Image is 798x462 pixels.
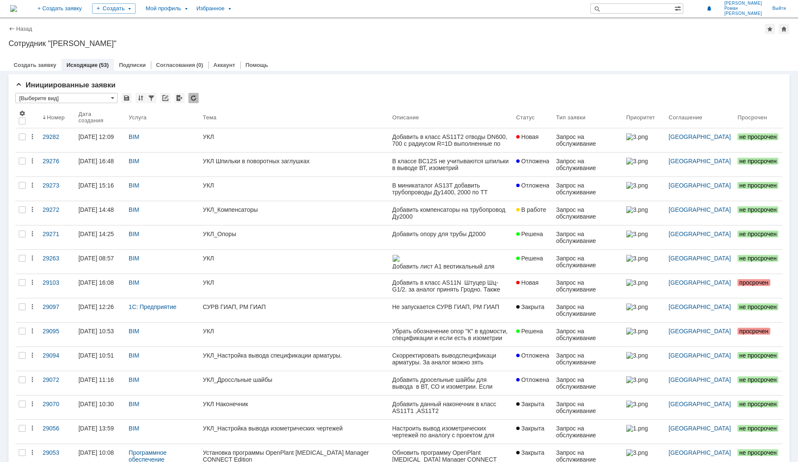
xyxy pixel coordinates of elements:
a: УКЛ Наконечник [199,396,389,419]
a: 3.png [623,250,665,274]
div: УКЛ_Настройка вывода спецификации арматуры. [203,352,385,359]
div: УКЛ_Компенсаторы [203,206,385,213]
a: 1.png [623,420,665,444]
td: PIPE_OD_M [57,14,94,23]
a: BIM [129,133,139,140]
div: Создать [92,3,136,14]
img: 3.png [626,133,648,140]
img: 3.png [626,376,648,383]
div: Запрос на обслуживание [556,328,619,341]
a: Запрос на обслуживание [552,128,623,152]
div: УКЛ_Опоры [203,231,385,237]
a: [GEOGRAPHIC_DATA] [669,401,731,407]
div: Добавить в избранное [765,24,775,34]
a: [GEOGRAPHIC_DATA] [669,133,731,140]
div: [DATE] 14:25 [78,231,114,237]
a: 3.png [623,371,665,395]
span: Закрыта [516,449,544,456]
div: Сделать домашней страницей [779,24,789,34]
div: Действия [29,279,36,286]
a: 29056 [39,420,75,444]
td: 18 [57,23,94,60]
a: Запрос на обслуживание [552,177,623,201]
div: Просрочен [737,114,767,121]
div: 29103 [43,279,72,286]
a: [DATE] 14:25 [75,225,125,249]
a: [GEOGRAPHIC_DATA] [669,279,731,286]
div: Дата создания [78,111,115,124]
a: 3.png [623,201,665,225]
a: [GEOGRAPHIC_DATA] [669,425,731,432]
span: [PERSON_NAME] [724,1,762,6]
span: Отложена [516,352,549,359]
div: [DATE] 10:08 [78,449,114,456]
a: не просрочен [734,298,783,322]
a: BIM [129,158,139,165]
a: Отложена [513,177,553,201]
div: Действия [29,401,36,407]
span: Новая [516,279,539,286]
a: 29263 [39,250,75,274]
a: BIM [129,255,139,262]
a: [DATE] 10:51 [75,347,125,371]
a: BIM [129,328,139,335]
a: 29282 [39,128,75,152]
div: УКЛ [203,255,385,262]
div: Запрос на обслуживание [556,401,619,414]
div: Запрос на обслуживание [556,133,619,147]
span: не просрочен [737,376,778,383]
div: 29056 [43,425,72,432]
span: В работе [516,206,546,213]
a: [DATE] 12:26 [75,298,125,322]
img: 3.png [626,182,648,189]
a: 29094 [39,347,75,371]
a: Новая [513,274,553,298]
div: 29072 [43,376,72,383]
th: Соглашение [665,107,734,128]
a: [GEOGRAPHIC_DATA] [669,255,731,262]
a: 3.png [623,177,665,201]
div: Действия [29,425,36,432]
div: [DATE] 08:57 [78,255,114,262]
a: просрочен [734,323,783,346]
div: Действия [29,376,36,383]
span: Отложена [516,376,549,383]
div: Действия [29,449,36,456]
div: Действия [29,255,36,262]
div: 29095 [43,328,72,335]
a: УКЛ_Опоры [199,225,389,249]
a: Назад [16,26,32,32]
div: УКЛ_Настройка вывода изометрических чертежей [203,425,385,432]
a: Запрос на обслуживание [552,201,623,225]
a: [GEOGRAPHIC_DATA] [669,182,731,189]
a: УКЛ Шпильки в поворотных заглушках [199,153,389,176]
a: 3.png [623,274,665,298]
div: [DATE] 12:26 [78,303,114,310]
div: Услуга [129,114,147,121]
div: [DATE] 15:16 [78,182,114,189]
a: 29276 [39,153,75,176]
a: BIM [129,231,139,237]
a: 3.png [623,298,665,322]
a: просрочен [734,274,783,298]
div: Приоритет [626,114,655,121]
a: 29103 [39,274,75,298]
td: 3 [94,23,160,60]
a: УКЛ_Компенсаторы [199,201,389,225]
div: 29053 [43,449,72,456]
a: Решена [513,225,553,249]
a: [DATE] 16:08 [75,274,125,298]
div: Тема [203,114,217,121]
div: Действия [29,231,36,237]
a: Создать заявку [14,62,56,68]
div: Запрос на обслуживание [556,255,619,269]
span: просрочен [737,328,770,335]
div: Запрос на обслуживание [556,279,619,293]
div: Действия [29,352,36,359]
a: УКЛ_Настройка вывода спецификации арматуры. [199,347,389,371]
div: УКЛ Шпильки в поворотных заглушках [203,158,385,165]
a: Решена [513,250,553,274]
a: Запрос на обслуживание [552,323,623,346]
div: [DATE] 14:48 [78,206,114,213]
span: [PERSON_NAME] [724,11,762,16]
